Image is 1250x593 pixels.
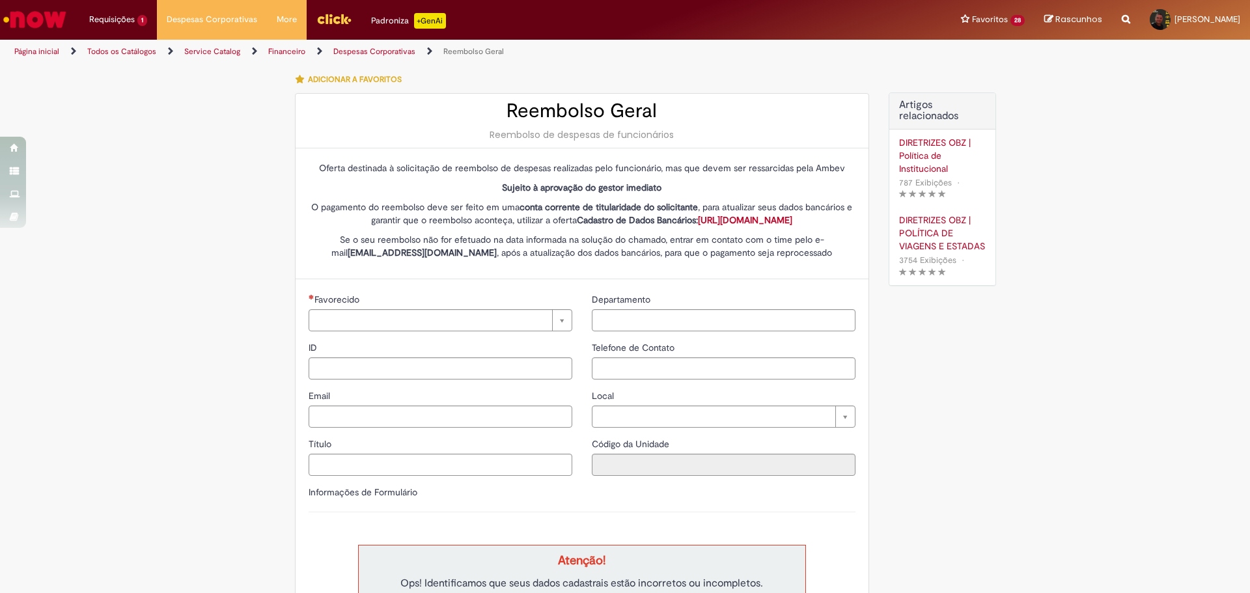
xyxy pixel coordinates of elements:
[400,577,763,590] span: Ops! Identificamos que seus dados cadastrais estão incorretos ou incompletos.
[502,182,661,193] strong: Sujeito à aprovação do gestor imediato
[309,390,333,402] span: Email
[592,294,653,305] span: Departamento
[137,15,147,26] span: 1
[899,100,986,122] h3: Artigos relacionados
[309,406,572,428] input: Email
[309,486,417,498] label: Informações de Formulário
[592,437,672,450] label: Somente leitura - Código da Unidade
[592,438,672,450] span: Somente leitura - Código da Unidade
[1174,14,1240,25] span: [PERSON_NAME]
[309,357,572,379] input: ID
[371,13,446,29] div: Padroniza
[167,13,257,26] span: Despesas Corporativas
[592,309,855,331] input: Departamento
[592,342,677,353] span: Telefone de Contato
[592,357,855,379] input: Telefone de Contato
[309,438,334,450] span: Título
[592,454,855,476] input: Código da Unidade
[309,100,855,122] h2: Reembolso Geral
[309,233,855,259] p: Se o seu reembolso não for efetuado na data informada na solução do chamado, entrar em contato co...
[309,342,320,353] span: ID
[577,214,792,226] strong: Cadastro de Dados Bancários:
[308,74,402,85] span: Adicionar a Favoritos
[899,214,986,253] a: DIRETRIZES OBZ | POLÍTICA DE VIAGENS E ESTADAS
[268,46,305,57] a: Financeiro
[899,177,952,188] span: 787 Exibições
[954,174,962,191] span: •
[1044,14,1102,26] a: Rascunhos
[314,294,362,305] span: Necessários - Favorecido
[899,255,956,266] span: 3754 Exibições
[520,201,698,213] strong: conta corrente de titularidade do solicitante
[592,390,617,402] span: Local
[316,9,352,29] img: click_logo_yellow_360x200.png
[558,553,605,568] strong: Atenção!
[89,13,135,26] span: Requisições
[959,251,967,269] span: •
[309,161,855,174] p: Oferta destinada à solicitação de reembolso de despesas realizadas pelo funcionário, mas que deve...
[972,13,1008,26] span: Favoritos
[309,294,314,299] span: Necessários
[414,13,446,29] p: +GenAi
[1,7,68,33] img: ServiceNow
[333,46,415,57] a: Despesas Corporativas
[1010,15,1025,26] span: 28
[309,309,572,331] a: Limpar campo Favorecido
[348,247,497,258] strong: [EMAIL_ADDRESS][DOMAIN_NAME]
[309,128,855,141] div: Reembolso de despesas de funcionários
[10,40,824,64] ul: Trilhas de página
[698,214,792,226] a: [URL][DOMAIN_NAME]
[592,406,855,428] a: Limpar campo Local
[14,46,59,57] a: Página inicial
[1055,13,1102,25] span: Rascunhos
[87,46,156,57] a: Todos os Catálogos
[309,454,572,476] input: Título
[277,13,297,26] span: More
[899,136,986,175] a: DIRETRIZES OBZ | Política de Institucional
[295,66,409,93] button: Adicionar a Favoritos
[184,46,240,57] a: Service Catalog
[443,46,504,57] a: Reembolso Geral
[309,200,855,227] p: O pagamento do reembolso deve ser feito em uma , para atualizar seus dados bancários e garantir q...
